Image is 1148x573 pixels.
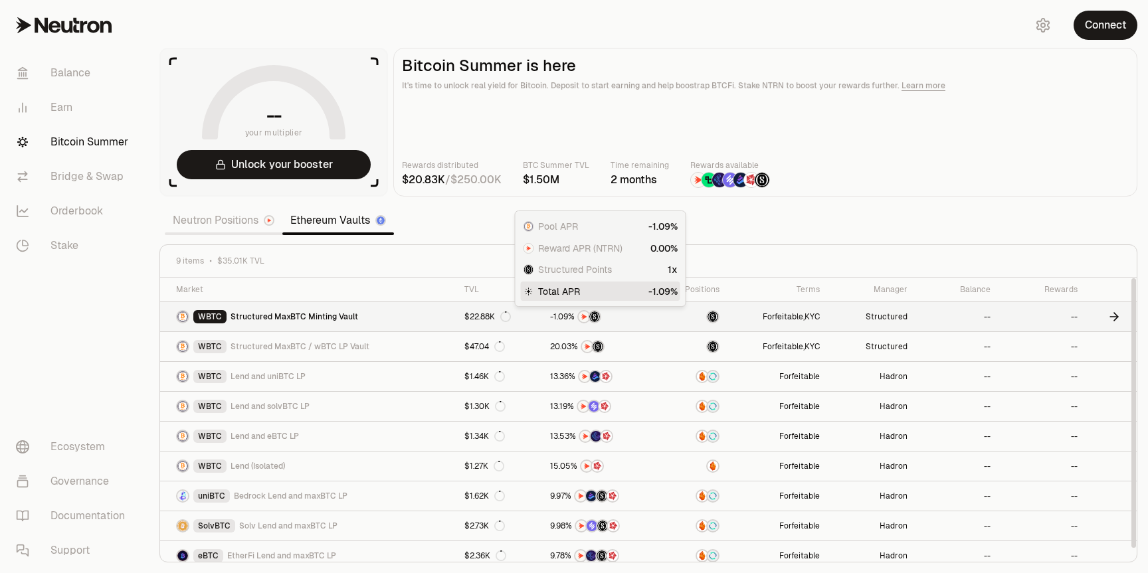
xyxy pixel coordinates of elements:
[667,489,720,503] button: AmberSupervault
[456,422,541,451] a: $1.34K
[193,400,227,413] div: WBTC
[828,362,915,391] a: Hadron
[177,401,188,412] img: WBTC Logo
[611,159,669,172] p: Time remaining
[282,207,394,234] a: Ethereum Vaults
[538,220,578,233] span: Pool APR
[779,401,820,412] button: Forfeitable
[779,491,820,501] button: Forfeitable
[779,550,820,561] button: Forfeitable
[667,459,720,473] button: Amber
[659,392,728,421] a: AmberSupervault
[805,341,820,352] button: KYC
[542,302,659,331] a: NTRNStructured Points
[779,371,820,382] button: Forfeitable
[5,56,143,90] a: Balance
[586,491,597,501] img: Bedrock Diamonds
[667,284,720,295] div: Positions
[667,430,720,443] button: AmberSupervault
[5,194,143,228] a: Orderbook
[727,481,827,511] a: Forfeitable
[177,150,371,179] button: Unlock your booster
[589,311,600,322] img: Structured Points
[697,401,708,412] img: Amber
[456,511,541,540] a: $2.73K
[667,549,720,562] button: AmberSupervault
[231,311,358,322] span: Structured MaxBTC Minting Vault
[597,521,608,531] img: Structured Points
[5,90,143,125] a: Earn
[763,341,803,352] button: Forfeitable
[524,222,533,231] img: WBTC Logo
[464,491,505,501] div: $1.62K
[227,550,336,561] span: EtherFi Lend and maxBTC LP
[702,173,716,187] img: Lombard Lux
[727,541,827,570] a: Forfeitable
[915,332,999,361] a: --
[708,461,718,471] img: Amber
[464,401,506,412] div: $1.30K
[217,256,264,266] span: $35.01K TVL
[538,263,612,276] span: Structured Points
[999,451,1086,481] a: --
[550,430,651,443] button: NTRNEtherFi PointsMars Fragments
[727,451,827,481] a: Forfeitable
[265,216,273,224] img: Neutron Logo
[231,431,299,442] span: Lend and eBTC LP
[542,392,659,421] a: NTRNSolv PointsMars Fragments
[601,431,612,442] img: Mars Fragments
[659,302,728,331] a: maxBTC
[456,481,541,511] a: $1.62K
[915,451,999,481] a: --
[836,284,908,295] div: Manager
[708,431,718,442] img: Supervault
[177,311,188,322] img: WBTC Logo
[456,302,541,331] a: $22.88K
[524,265,533,274] img: Structured Points
[667,519,720,532] button: AmberSupervault
[593,341,603,352] img: Structured Points
[464,371,505,382] div: $1.46K
[456,541,541,570] a: $2.36K
[523,159,589,172] p: BTC Summer TVL
[667,310,720,323] button: maxBTC
[193,310,227,323] div: WBTC
[708,371,718,382] img: Supervault
[160,302,456,331] a: WBTC LogoWBTCStructured MaxBTC Minting Vault
[915,392,999,421] a: --
[160,362,456,391] a: WBTC LogoWBTCLend and uniBTC LP
[550,370,651,383] button: NTRNBedrock DiamondsMars Fragments
[611,172,669,188] div: 2 months
[999,362,1086,391] a: --
[177,371,188,382] img: WBTC Logo
[727,302,827,331] a: Forfeitable,KYC
[708,550,718,561] img: Supervault
[165,207,282,234] a: Neutron Positions
[5,499,143,533] a: Documentation
[591,431,601,442] img: EtherFi Points
[550,549,651,562] button: NTRNEtherFi PointsStructured PointsMars Fragments
[828,451,915,481] a: Hadron
[231,401,310,412] span: Lend and solvBTC LP
[550,400,651,413] button: NTRNSolv PointsMars Fragments
[805,311,820,322] button: KYC
[464,311,511,322] div: $22.88K
[177,521,188,531] img: SolvBTC Logo
[915,302,999,331] a: --
[708,491,718,501] img: Supervault
[755,173,769,187] img: Structured Points
[915,511,999,540] a: --
[245,126,303,139] span: your multiplier
[456,392,541,421] a: $1.30K
[5,125,143,159] a: Bitcoin Summer
[779,521,820,531] button: Forfeitable
[464,431,505,442] div: $1.34K
[697,431,708,442] img: Amber
[763,311,820,322] span: ,
[727,392,827,421] a: Forfeitable
[579,371,590,382] img: NTRN
[735,284,819,295] div: Terms
[667,340,720,353] button: maxBTC
[999,511,1086,540] a: --
[5,464,143,499] a: Governance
